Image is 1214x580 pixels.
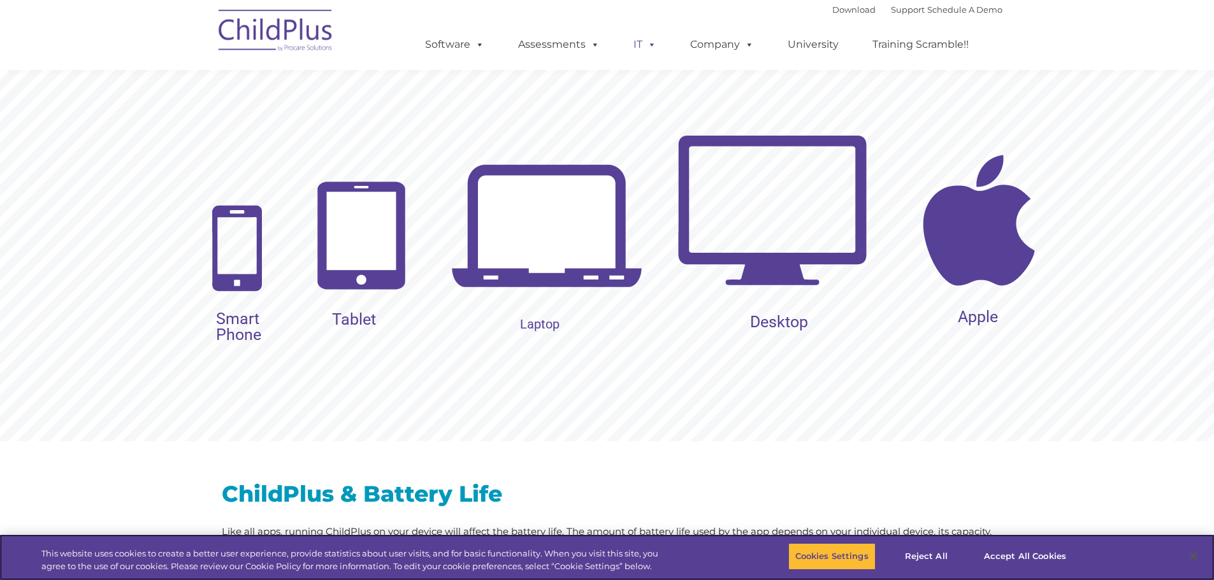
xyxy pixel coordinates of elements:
a: IT [621,32,669,57]
span: Last name [386,74,424,83]
span: Phone number [386,126,440,136]
rs-layer: Tablet [332,311,376,327]
h2: ChildPlus & Battery Life [222,479,993,508]
button: Cookies Settings [788,543,876,570]
rs-layer: Desktop [750,314,808,330]
a: Company [677,32,767,57]
a: Training Scramble!! [860,32,981,57]
rs-layer: Smart Phone [216,311,261,343]
a: Support [891,4,925,15]
a: University [775,32,851,57]
a: Software [412,32,497,57]
button: Accept All Cookies [977,543,1073,570]
a: Schedule A Demo [927,4,1002,15]
font: | [832,4,1002,15]
div: This website uses cookies to create a better user experience, provide statistics about user visit... [41,548,668,572]
p: Like all apps, running ChildPlus on your device will affect the battery life. The amount of batte... [222,524,993,555]
rs-layer: Apple [958,307,998,327]
a: Assessments [505,32,612,57]
button: Reject All [886,543,966,570]
a: Download [832,4,876,15]
img: ChildPlus by Procare Solutions [212,1,340,64]
rs-layer: Laptop [520,316,560,332]
button: Close [1180,542,1208,570]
